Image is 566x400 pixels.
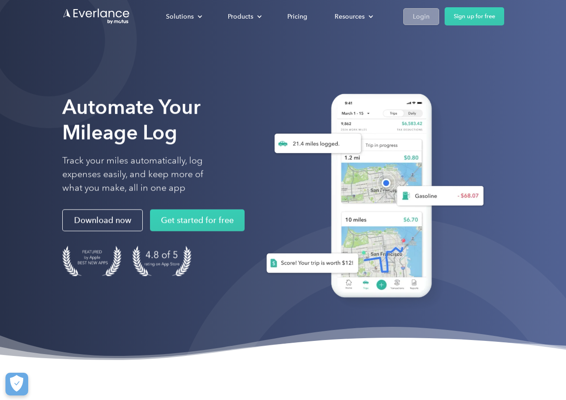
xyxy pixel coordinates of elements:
div: Resources [326,9,381,25]
img: Everlance, mileage tracker app, expense tracking app [252,85,491,311]
img: 4.9 out of 5 stars on the app store [132,246,191,276]
a: Sign up for free [445,7,504,25]
div: Solutions [157,9,210,25]
div: Products [228,11,253,22]
a: Get started for free [150,210,245,231]
div: Resources [335,11,365,22]
div: Solutions [166,11,194,22]
div: Pricing [287,11,307,22]
a: Login [403,8,439,25]
p: Track your miles automatically, log expenses easily, and keep more of what you make, all in one app [62,154,225,195]
button: Cookies Settings [5,373,28,395]
div: Products [219,9,269,25]
a: Download now [62,210,143,231]
a: Pricing [278,9,316,25]
strong: Automate Your Mileage Log [62,95,200,145]
img: Badge for Featured by Apple Best New Apps [62,246,121,276]
a: Go to homepage [62,8,130,25]
div: Login [413,11,430,22]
